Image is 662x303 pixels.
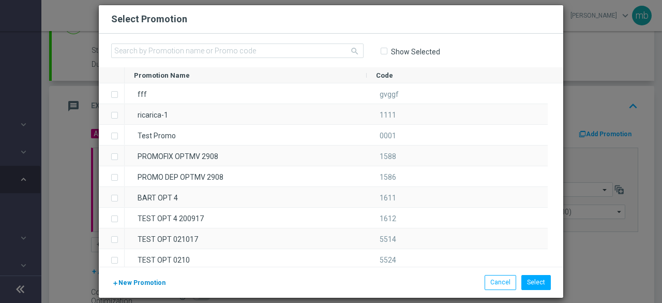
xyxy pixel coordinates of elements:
div: TEST OPT 0210 [125,249,367,269]
div: Press SPACE to select this row. [125,166,548,187]
span: Code [376,71,393,79]
div: Press SPACE to select this row. [125,104,548,125]
span: 5524 [380,256,396,264]
div: PROMOFIX OPTMV 2908 [125,146,367,166]
div: TEST OPT 4 200917 [125,208,367,228]
div: Press SPACE to select this row. [125,208,548,228]
h2: Select Promotion [111,13,187,25]
span: Promotion Name [134,71,190,79]
div: fff [125,83,367,104]
div: Test Promo [125,125,367,145]
div: Press SPACE to select this row. [99,249,125,270]
span: 1611 [380,194,396,202]
span: 1586 [380,173,396,181]
div: Press SPACE to select this row. [99,83,125,104]
span: 1111 [380,111,396,119]
div: Press SPACE to select this row. [99,104,125,125]
div: Press SPACE to select this row. [125,125,548,146]
input: Search by Promotion name or Promo code [111,44,364,58]
button: Select [521,275,551,290]
i: add [112,280,118,286]
div: TEST OPT 021017 [125,228,367,249]
div: Press SPACE to select this row. [125,249,548,270]
div: Press SPACE to select this row. [125,83,548,104]
div: Press SPACE to select this row. [99,146,125,166]
span: 5514 [380,235,396,243]
div: Press SPACE to select this row. [99,125,125,146]
div: Press SPACE to select this row. [99,187,125,208]
span: 1588 [380,152,396,161]
span: gvggf [380,90,399,98]
button: New Promotion [111,277,167,288]
span: 1612 [380,214,396,223]
div: ricarica-1 [125,104,367,124]
div: Press SPACE to select this row. [125,187,548,208]
div: Press SPACE to select this row. [125,228,548,249]
div: BART OPT 4 [125,187,367,207]
i: search [350,47,359,56]
div: Press SPACE to select this row. [99,208,125,228]
div: PROMO DEP OPTMV 2908 [125,166,367,186]
span: 0001 [380,132,396,140]
div: Press SPACE to select this row. [125,146,548,166]
div: Press SPACE to select this row. [99,166,125,187]
button: Cancel [485,275,516,290]
div: Press SPACE to select this row. [99,228,125,249]
label: Show Selected [390,47,440,56]
span: New Promotion [118,279,165,286]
